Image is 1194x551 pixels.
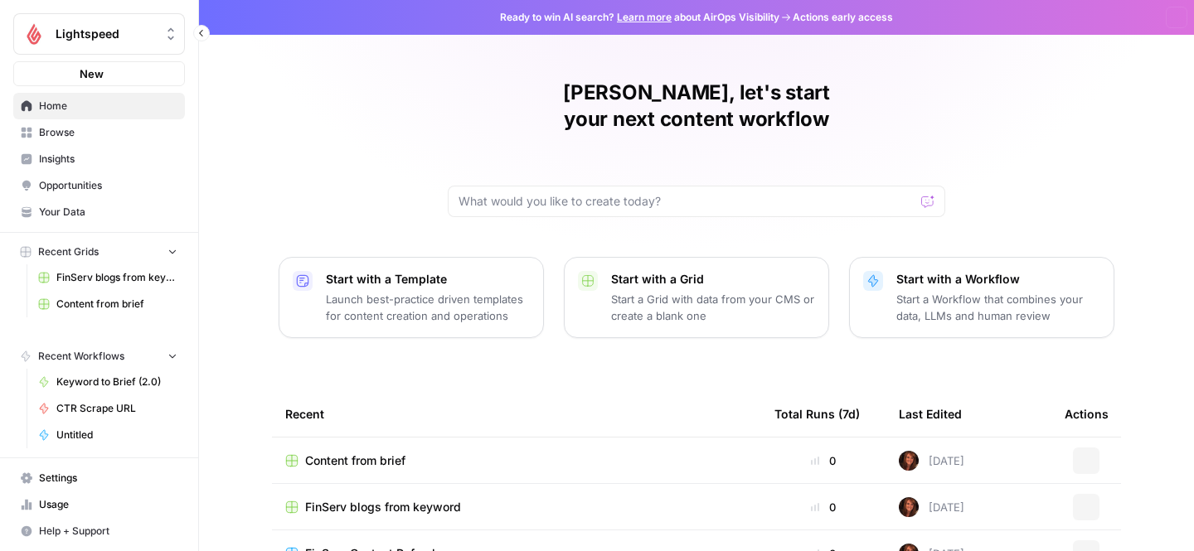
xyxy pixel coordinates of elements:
[326,291,530,324] p: Launch best-practice driven templates for content creation and operations
[39,99,177,114] span: Home
[38,244,99,259] span: Recent Grids
[774,452,872,469] div: 0
[13,491,185,518] a: Usage
[899,391,962,437] div: Last Edited
[19,19,49,49] img: Lightspeed Logo
[39,152,177,167] span: Insights
[849,257,1114,338] button: Start with a WorkflowStart a Workflow that combines your data, LLMs and human review
[39,178,177,193] span: Opportunities
[285,499,748,515] a: FinServ blogs from keyword
[899,497,919,517] img: 29pd19jyq3m1b2eeoz0umwn6rt09
[13,199,185,225] a: Your Data
[39,125,177,140] span: Browse
[896,291,1100,324] p: Start a Workflow that combines your data, LLMs and human review
[896,271,1100,288] p: Start with a Workflow
[13,13,185,55] button: Workspace: Lightspeed
[899,451,919,471] img: 29pd19jyq3m1b2eeoz0umwn6rt09
[611,291,815,324] p: Start a Grid with data from your CMS or create a blank one
[305,452,405,469] span: Content from brief
[13,61,185,86] button: New
[774,391,860,437] div: Total Runs (7d)
[39,205,177,220] span: Your Data
[611,271,815,288] p: Start with a Grid
[285,452,748,469] a: Content from brief
[13,465,185,491] a: Settings
[285,391,748,437] div: Recent
[279,257,544,338] button: Start with a TemplateLaunch best-practice driven templates for content creation and operations
[39,471,177,486] span: Settings
[80,65,104,82] span: New
[56,401,177,416] span: CTR Scrape URL
[448,80,945,133] h1: [PERSON_NAME], let's start your next content workflow
[56,26,156,42] span: Lightspeed
[31,422,185,448] a: Untitled
[1065,391,1109,437] div: Actions
[13,239,185,264] button: Recent Grids
[39,524,177,539] span: Help + Support
[899,497,964,517] div: [DATE]
[793,10,893,25] span: Actions early access
[13,344,185,369] button: Recent Workflows
[56,375,177,389] span: Keyword to Brief (2.0)
[305,499,461,515] span: FinServ blogs from keyword
[13,93,185,119] a: Home
[31,291,185,317] a: Content from brief
[31,369,185,395] a: Keyword to Brief (2.0)
[56,297,177,312] span: Content from brief
[326,271,530,288] p: Start with a Template
[459,193,915,210] input: What would you like to create today?
[617,11,672,23] a: Learn more
[899,451,964,471] div: [DATE]
[56,428,177,442] span: Untitled
[564,257,829,338] button: Start with a GridStart a Grid with data from your CMS or create a blank one
[56,270,177,285] span: FinServ blogs from keyword
[500,10,779,25] span: Ready to win AI search? about AirOps Visibility
[13,172,185,199] a: Opportunities
[13,119,185,146] a: Browse
[13,146,185,172] a: Insights
[39,497,177,512] span: Usage
[774,499,872,515] div: 0
[38,349,124,364] span: Recent Workflows
[13,518,185,544] button: Help + Support
[31,395,185,422] a: CTR Scrape URL
[31,264,185,291] a: FinServ blogs from keyword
